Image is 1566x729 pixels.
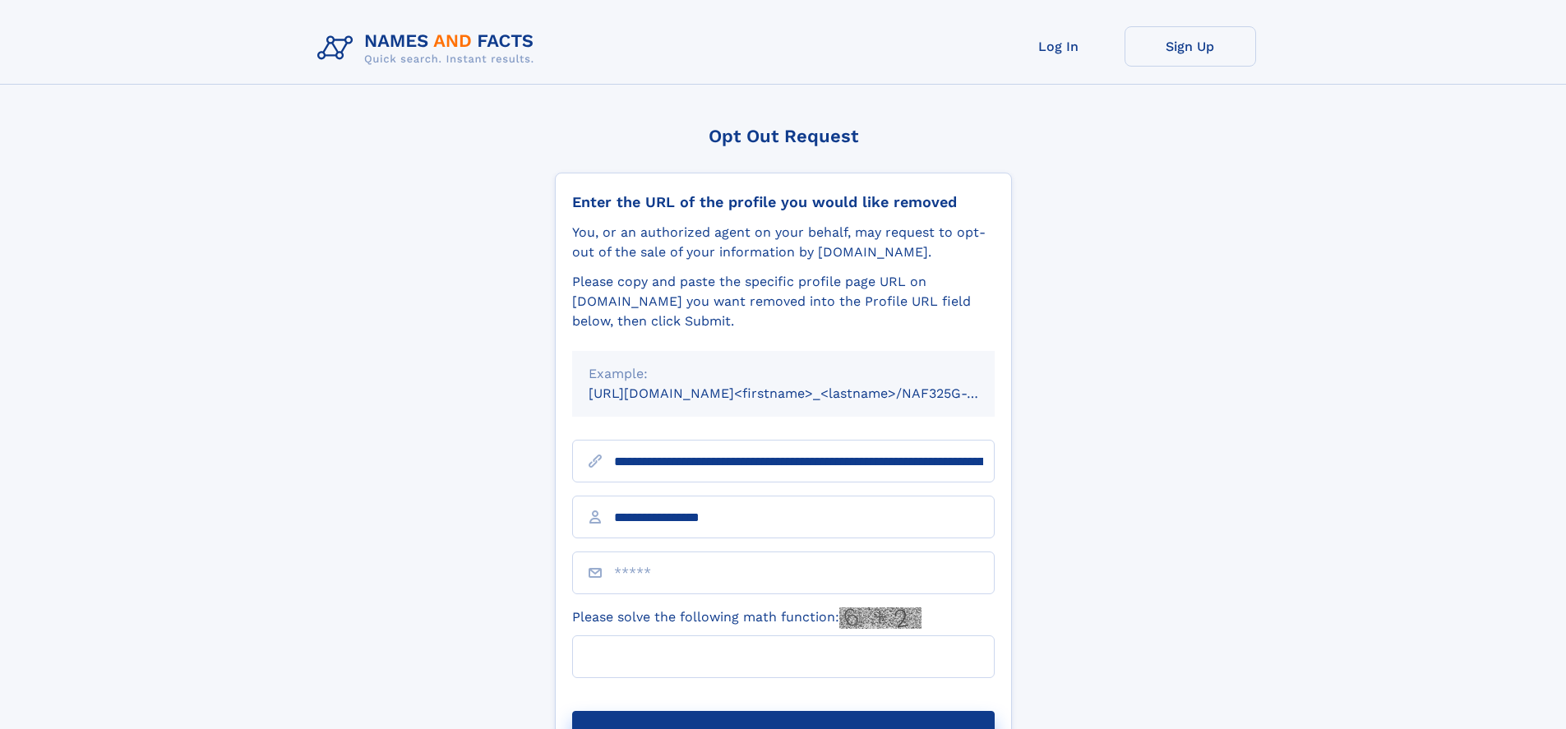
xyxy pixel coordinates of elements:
div: Enter the URL of the profile you would like removed [572,193,995,211]
a: Log In [993,26,1125,67]
label: Please solve the following math function: [572,607,922,629]
a: Sign Up [1125,26,1256,67]
img: Logo Names and Facts [311,26,547,71]
small: [URL][DOMAIN_NAME]<firstname>_<lastname>/NAF325G-xxxxxxxx [589,385,1026,401]
div: Example: [589,364,978,384]
div: You, or an authorized agent on your behalf, may request to opt-out of the sale of your informatio... [572,223,995,262]
div: Please copy and paste the specific profile page URL on [DOMAIN_NAME] you want removed into the Pr... [572,272,995,331]
div: Opt Out Request [555,126,1012,146]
